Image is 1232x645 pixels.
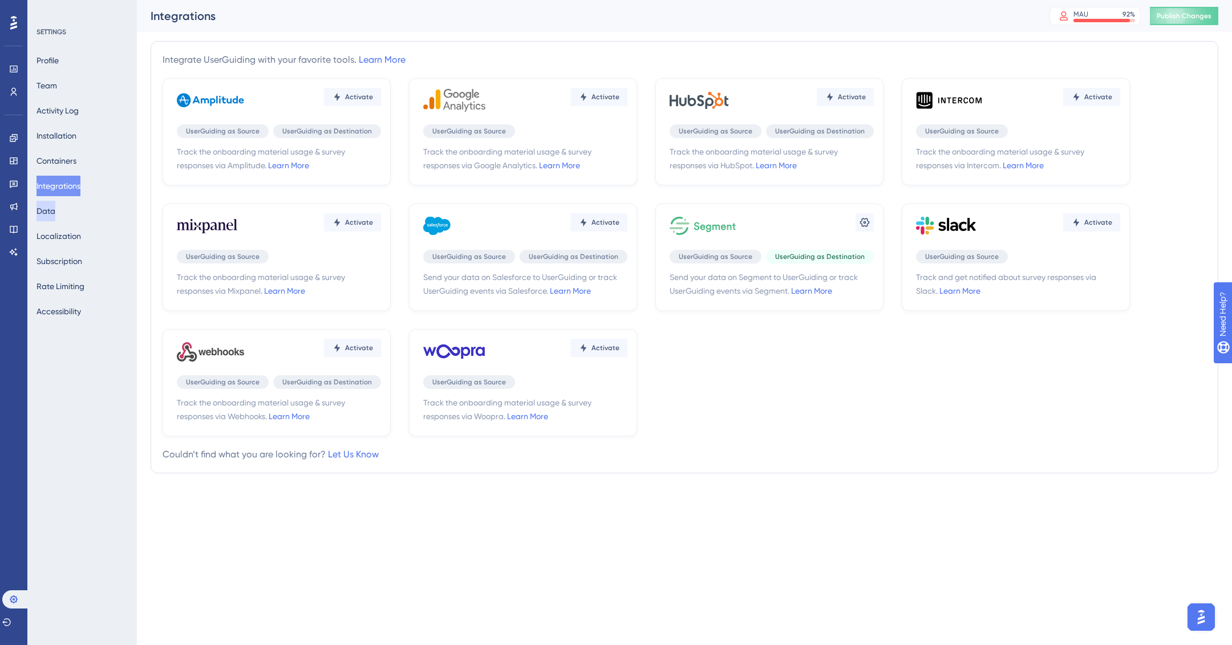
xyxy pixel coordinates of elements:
span: UserGuiding as Destination [775,252,865,261]
span: UserGuiding as Source [186,378,260,387]
span: UserGuiding as Source [432,127,506,136]
span: Track the onboarding material usage & survey responses via Mixpanel. [177,270,381,298]
a: Learn More [539,161,580,170]
div: 92 % [1122,10,1135,19]
button: Activate [570,213,627,232]
a: Learn More [1003,161,1044,170]
button: Accessibility [37,301,81,322]
button: Activate [817,88,874,106]
span: UserGuiding as Source [186,252,260,261]
span: Send your data on Salesforce to UserGuiding or track UserGuiding events via Salesforce. [423,270,627,298]
div: Couldn’t find what you are looking for? [163,448,379,461]
button: Activate [570,339,627,357]
a: Learn More [269,412,310,421]
button: Publish Changes [1150,7,1218,25]
span: Track the onboarding material usage & survey responses via Intercom. [916,145,1120,172]
span: Track and get notified about survey responses via Slack. [916,270,1120,298]
a: Learn More [264,286,305,295]
button: Profile [37,50,59,71]
button: Activate [1063,213,1120,232]
a: Learn More [791,286,832,295]
a: Learn More [268,161,309,170]
div: SETTINGS [37,27,129,36]
span: UserGuiding as Destination [282,378,372,387]
button: Integrations [37,176,80,196]
span: UserGuiding as Source [679,127,752,136]
button: Activity Log [37,100,79,121]
span: Activate [345,218,373,227]
span: UserGuiding as Source [925,252,999,261]
button: Rate Limiting [37,276,84,297]
button: Team [37,75,57,96]
span: Track the onboarding material usage & survey responses via Webhooks. [177,396,381,423]
span: Activate [591,343,619,352]
span: UserGuiding as Destination [282,127,372,136]
span: Publish Changes [1157,11,1211,21]
button: Subscription [37,251,82,271]
button: Activate [324,339,381,357]
button: Containers [37,151,76,171]
a: Learn More [359,54,406,65]
span: Activate [345,343,373,352]
span: UserGuiding as Source [679,252,752,261]
span: Track the onboarding material usage & survey responses via Amplitude. [177,145,381,172]
button: Activate [324,213,381,232]
span: Track the onboarding material usage & survey responses via HubSpot. [670,145,874,172]
span: Activate [591,218,619,227]
div: MAU [1073,10,1088,19]
a: Learn More [550,286,591,295]
button: Installation [37,125,76,146]
div: Integrate UserGuiding with your favorite tools. [163,53,406,67]
div: Integrations [151,8,1021,24]
span: UserGuiding as Source [186,127,260,136]
span: UserGuiding as Destination [529,252,618,261]
button: Localization [37,226,81,246]
button: Activate [1063,88,1120,106]
button: Data [37,201,55,221]
span: UserGuiding as Destination [775,127,865,136]
span: Track the onboarding material usage & survey responses via Google Analytics. [423,145,627,172]
span: Need Help? [27,3,71,17]
span: Activate [838,92,866,102]
span: UserGuiding as Source [432,252,506,261]
button: Activate [324,88,381,106]
a: Learn More [939,286,980,295]
a: Let Us Know [328,449,379,460]
span: Activate [345,92,373,102]
span: UserGuiding as Source [925,127,999,136]
span: Track the onboarding material usage & survey responses via Woopra. [423,396,627,423]
a: Learn More [756,161,797,170]
span: UserGuiding as Source [432,378,506,387]
span: Send your data on Segment to UserGuiding or track UserGuiding events via Segment. [670,270,874,298]
span: Activate [1084,92,1112,102]
span: Activate [1084,218,1112,227]
iframe: UserGuiding AI Assistant Launcher [1184,600,1218,634]
a: Learn More [507,412,548,421]
span: Activate [591,92,619,102]
button: Activate [570,88,627,106]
